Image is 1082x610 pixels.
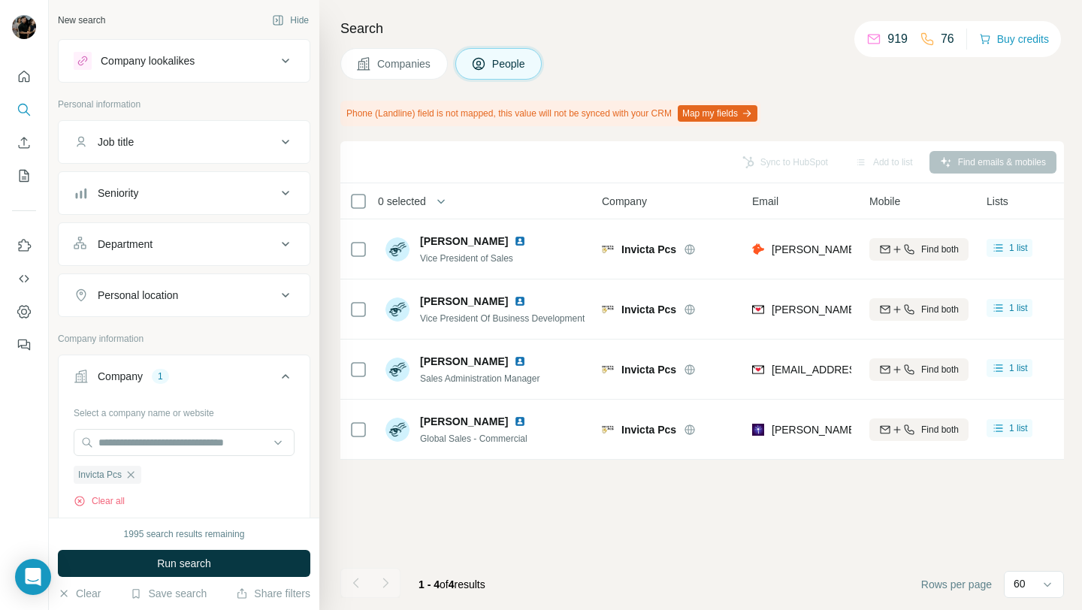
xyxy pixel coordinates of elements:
[12,298,36,325] button: Dashboard
[385,297,410,322] img: Avatar
[377,56,432,71] span: Companies
[1009,301,1028,315] span: 1 list
[921,577,992,592] span: Rows per page
[98,186,138,201] div: Seniority
[12,162,36,189] button: My lists
[987,194,1008,209] span: Lists
[385,358,410,382] img: Avatar
[921,303,959,316] span: Find both
[419,578,440,590] span: 1 - 4
[979,29,1049,50] button: Buy credits
[420,234,508,249] span: [PERSON_NAME]
[772,303,1036,316] span: [PERSON_NAME][EMAIL_ADDRESS][DOMAIN_NAME]
[772,364,950,376] span: [EMAIL_ADDRESS][DOMAIN_NAME]
[152,370,169,383] div: 1
[621,362,676,377] span: Invicta Pcs
[1014,576,1026,591] p: 60
[59,124,310,160] button: Job title
[420,253,513,264] span: Vice President of Sales
[752,422,764,437] img: provider leadmagic logo
[59,175,310,211] button: Seniority
[752,302,764,317] img: provider findymail logo
[340,18,1064,39] h4: Search
[420,433,527,444] span: Global Sales - Commercial
[59,358,310,400] button: Company1
[514,235,526,247] img: LinkedIn logo
[58,586,101,601] button: Clear
[869,358,969,381] button: Find both
[98,288,178,303] div: Personal location
[1009,241,1028,255] span: 1 list
[941,30,954,48] p: 76
[12,96,36,123] button: Search
[101,53,195,68] div: Company lookalikes
[602,364,614,376] img: Logo of Invicta Pcs
[869,194,900,209] span: Mobile
[887,30,908,48] p: 919
[449,578,455,590] span: 4
[59,277,310,313] button: Personal location
[602,303,614,316] img: Logo of Invicta Pcs
[124,527,245,541] div: 1995 search results remaining
[12,331,36,358] button: Feedback
[58,550,310,577] button: Run search
[1009,421,1028,435] span: 1 list
[385,418,410,442] img: Avatar
[602,194,647,209] span: Company
[602,424,614,436] img: Logo of Invicta Pcs
[12,265,36,292] button: Use Surfe API
[420,354,508,369] span: [PERSON_NAME]
[98,134,134,149] div: Job title
[157,556,211,571] span: Run search
[15,559,51,595] div: Open Intercom Messenger
[514,355,526,367] img: LinkedIn logo
[1009,361,1028,375] span: 1 list
[261,9,319,32] button: Hide
[58,98,310,111] p: Personal information
[74,494,125,508] button: Clear all
[420,294,508,309] span: [PERSON_NAME]
[130,586,207,601] button: Save search
[74,400,295,420] div: Select a company name or website
[621,302,676,317] span: Invicta Pcs
[12,129,36,156] button: Enrich CSV
[752,362,764,377] img: provider findymail logo
[12,15,36,39] img: Avatar
[514,415,526,427] img: LinkedIn logo
[98,369,143,384] div: Company
[378,194,426,209] span: 0 selected
[59,226,310,262] button: Department
[869,418,969,441] button: Find both
[58,332,310,346] p: Company information
[420,414,508,429] span: [PERSON_NAME]
[514,295,526,307] img: LinkedIn logo
[58,14,105,27] div: New search
[419,578,485,590] span: results
[752,242,764,257] img: provider hunter logo
[921,243,959,256] span: Find both
[98,237,153,252] div: Department
[602,243,614,255] img: Logo of Invicta Pcs
[236,586,310,601] button: Share filters
[621,242,676,257] span: Invicta Pcs
[921,423,959,436] span: Find both
[921,363,959,376] span: Find both
[678,105,757,122] button: Map my fields
[869,298,969,321] button: Find both
[440,578,449,590] span: of
[78,468,122,482] span: Invicta Pcs
[340,101,760,126] div: Phone (Landline) field is not mapped, this value will not be synced with your CRM
[12,232,36,259] button: Use Surfe on LinkedIn
[772,243,1036,255] span: [PERSON_NAME][EMAIL_ADDRESS][DOMAIN_NAME]
[59,43,310,79] button: Company lookalikes
[420,373,539,384] span: Sales Administration Manager
[420,313,585,324] span: Vice President Of Business Development
[621,422,676,437] span: Invicta Pcs
[492,56,527,71] span: People
[869,238,969,261] button: Find both
[12,63,36,90] button: Quick start
[385,237,410,261] img: Avatar
[752,194,778,209] span: Email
